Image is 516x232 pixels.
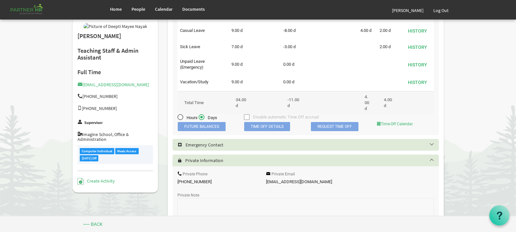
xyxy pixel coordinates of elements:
[377,56,399,73] td: is template cell column header Used Previous Year
[332,40,358,54] td: is template cell column header Pending Time
[332,56,358,73] td: is template cell column header Pending Time
[306,23,332,38] td: is template cell column header Scheduled
[306,91,332,114] td: 0.00 column header Scheduled
[306,40,332,54] td: is template cell column header Scheduled
[155,6,173,12] span: Calendar
[229,75,255,89] td: 9.00 d is template cell column header Entitled Per Year
[306,75,332,89] td: is template cell column header Scheduled
[177,193,199,198] label: Private Note
[77,82,149,88] a: [EMAIL_ADDRESS][DOMAIN_NAME]
[404,60,431,69] button: History
[377,75,399,89] td: is template cell column header Used Previous Year
[428,1,453,20] a: Log Out
[377,91,399,114] td: 32.00 column header Used Previous Year
[332,75,358,89] td: is template cell column header Pending Time
[83,23,147,30] img: Picture of Deepti Mayee Nayak
[332,23,358,38] td: is template cell column header Pending Time
[281,23,306,38] td: -8.00 d is template cell column header Bank (Available Time)
[377,40,399,54] td: 2.00 d is template cell column header Used Previous Year
[399,23,434,38] td: is Command column column header
[311,122,358,131] a: Request Time Off
[132,6,145,12] span: People
[399,40,434,54] td: is Command column column header
[177,115,198,121] span: Hours
[77,132,153,142] h5: Imagine School, Office & Administration
[229,56,255,73] td: 9.00 d is template cell column header Entitled Per Year
[177,23,229,38] td: Casual Leave column header Type of Time Off
[77,178,84,185] img: Create Activity
[178,122,226,131] span: Future Balances
[77,48,153,61] h2: Teaching Staff & Admin Assistant
[255,40,280,54] td: column header Next Accrual Date
[255,91,280,114] td: column header Next Accrual Date
[404,26,431,35] button: History
[358,56,377,73] td: is template cell column header Used This Year
[255,56,280,73] td: column header Next Accrual Date
[199,115,217,121] span: Days
[306,56,332,73] td: is template cell column header Scheduled
[281,75,306,89] td: 0.00 d is template cell column header Bank (Available Time)
[244,122,290,131] span: Time Off Details
[399,56,434,73] td: is Command column column header
[358,40,377,54] td: is template cell column header Used This Year
[255,23,280,38] td: column header Next Accrual Date
[358,75,377,89] td: is template cell column header Used This Year
[399,75,434,89] td: is Command column column header
[77,94,153,99] h5: [PHONE_NUMBER]
[177,56,229,73] td: Unpaid Leave (Emergency) column header Type of Time Off
[77,178,115,184] a: Create Activity
[182,6,205,12] span: Documents
[183,172,207,176] label: Private Phone
[77,106,153,111] h5: [PHONE_NUMBER]
[229,23,255,38] td: 9.00 d is template cell column header Entitled Per Year
[177,40,229,54] td: Sick Leave column header Type of Time Off
[80,148,115,154] div: Computer Individual
[281,91,306,114] td: -88.00 column header Bank (Available Time)
[332,91,358,114] td: 0.00 column header Pending Time
[177,143,182,147] span: Select
[399,91,434,114] td: column header
[80,155,99,161] div: [DATE] Off
[387,1,428,20] a: [PERSON_NAME]
[77,33,153,40] h2: [PERSON_NAME]
[358,91,377,114] td: 32.00 column header Used This Year
[404,77,431,87] button: History
[377,122,413,126] a: Time-Off Calendar
[358,23,377,38] td: 4.00 d is template cell column header Used This Year
[84,121,103,125] label: Supervisor
[404,42,431,51] button: History
[177,158,182,163] span: Select
[177,91,229,114] td: column header Type of Time Off
[229,91,255,114] td: 34.00 column header Entitled Per Year
[255,75,280,89] td: column header Next Accrual Date
[177,75,229,89] td: Vacation/Study column header Type of Time Off
[377,23,399,38] td: 2.00 d is template cell column header Used Previous Year
[177,142,444,147] h5: Emergency Contact
[272,172,295,176] label: Private Email
[177,158,444,163] h5: Private Information
[110,6,122,12] span: Home
[115,148,139,154] div: Meals Access
[229,40,255,54] td: 7.00 d is template cell column header Entitled Per Year
[281,56,306,73] td: 0.00 d is template cell column header Bank (Available Time)
[281,40,306,54] td: -3.00 d is template cell column header Bank (Available Time)
[77,69,153,75] h4: Full Time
